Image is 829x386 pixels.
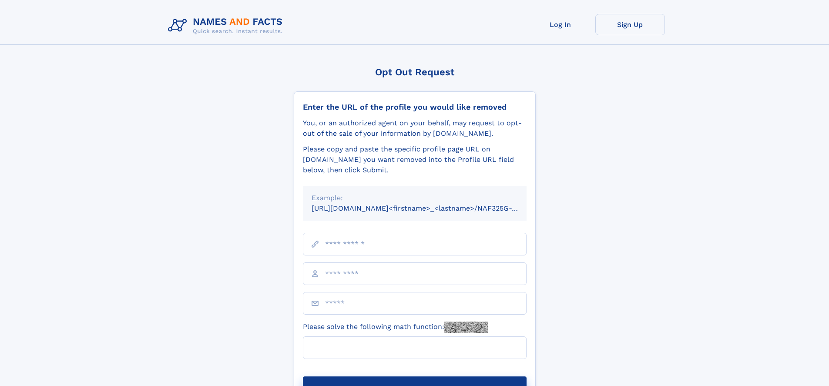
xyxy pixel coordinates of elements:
[303,118,527,139] div: You, or an authorized agent on your behalf, may request to opt-out of the sale of your informatio...
[303,102,527,112] div: Enter the URL of the profile you would like removed
[526,14,595,35] a: Log In
[303,322,488,333] label: Please solve the following math function:
[294,67,536,77] div: Opt Out Request
[303,144,527,175] div: Please copy and paste the specific profile page URL on [DOMAIN_NAME] you want removed into the Pr...
[164,14,290,37] img: Logo Names and Facts
[595,14,665,35] a: Sign Up
[312,193,518,203] div: Example:
[312,204,543,212] small: [URL][DOMAIN_NAME]<firstname>_<lastname>/NAF325G-xxxxxxxx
